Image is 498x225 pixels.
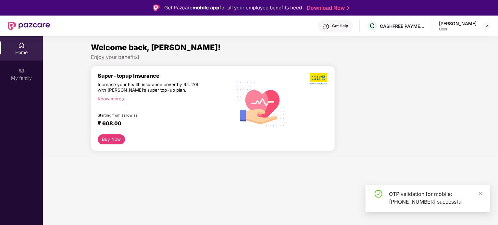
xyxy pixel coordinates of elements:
[18,68,25,74] img: svg+xml;base64,PHN2ZyB3aWR0aD0iMjAiIGhlaWdodD0iMjAiIHZpZXdCb3g9IjAgMCAyMCAyMCIgZmlsbD0ibm9uZSIgeG...
[232,74,290,133] img: svg+xml;base64,PHN2ZyB4bWxucz0iaHR0cDovL3d3dy53My5vcmcvMjAwMC9zdmciIHhtbG5zOnhsaW5rPSJodHRwOi8vd3...
[98,73,232,79] div: Super-topup Insurance
[98,96,228,101] div: Know more
[439,20,477,27] div: [PERSON_NAME]
[310,73,328,85] img: b5dec4f62d2307b9de63beb79f102df3.png
[332,23,348,28] div: Get Help
[370,22,375,30] span: C
[98,113,205,118] div: Starting from as low as
[153,5,160,11] img: Logo
[389,190,482,206] div: OTP validation for mobile: [PHONE_NUMBER] successful
[375,190,382,198] span: check-circle
[164,4,302,12] div: Get Pazcare for all your employee benefits need
[479,191,483,196] span: close
[8,22,50,30] img: New Pazcare Logo
[347,5,349,11] img: Stroke
[18,42,25,49] img: svg+xml;base64,PHN2ZyBpZD0iSG9tZSIgeG1sbnM9Imh0dHA6Ly93d3cudzMub3JnLzIwMDAvc3ZnIiB3aWR0aD0iMjAiIG...
[380,23,425,29] div: CASHFREE PAYMENTS INDIA PVT. LTD.
[98,82,204,94] div: Increase your health insurance cover by Rs. 20L with [PERSON_NAME]’s super top-up plan.
[98,134,125,144] button: Buy Now
[91,54,450,61] div: Enjoy your benefits!
[307,5,347,11] a: Download Now
[484,23,489,28] img: svg+xml;base64,PHN2ZyBpZD0iRHJvcGRvd24tMzJ4MzIiIHhtbG5zPSJodHRwOi8vd3d3LnczLm9yZy8yMDAwL3N2ZyIgd2...
[439,27,477,32] div: User
[98,120,226,128] div: ₹ 608.00
[121,97,125,101] span: right
[193,5,219,11] strong: mobile app
[323,23,330,30] img: svg+xml;base64,PHN2ZyBpZD0iSGVscC0zMngzMiIgeG1sbnM9Imh0dHA6Ly93d3cudzMub3JnLzIwMDAvc3ZnIiB3aWR0aD...
[91,43,221,52] span: Welcome back, [PERSON_NAME]!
